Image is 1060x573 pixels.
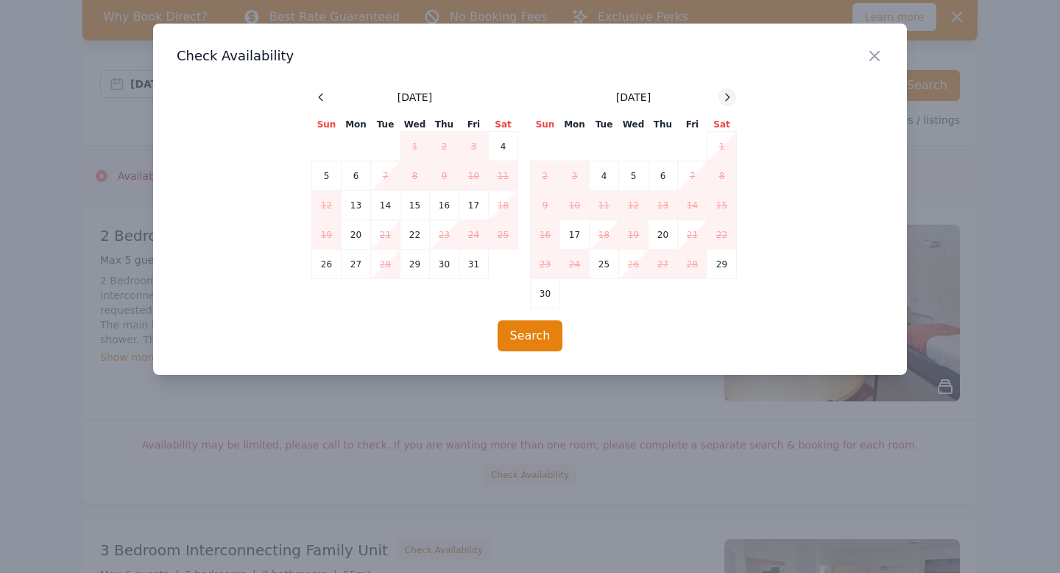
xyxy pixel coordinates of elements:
[619,161,649,191] td: 5
[459,220,489,250] td: 24
[400,132,430,161] td: 1
[312,220,342,250] td: 19
[619,118,649,132] th: Wed
[531,220,560,250] td: 16
[649,220,678,250] td: 20
[707,220,737,250] td: 22
[531,161,560,191] td: 2
[560,191,590,220] td: 10
[707,132,737,161] td: 1
[590,161,619,191] td: 4
[590,191,619,220] td: 11
[342,191,371,220] td: 13
[489,220,518,250] td: 25
[678,250,707,279] td: 28
[459,132,489,161] td: 3
[312,161,342,191] td: 5
[619,250,649,279] td: 26
[498,320,563,351] button: Search
[459,191,489,220] td: 17
[649,118,678,132] th: Thu
[400,220,430,250] td: 22
[312,250,342,279] td: 26
[560,220,590,250] td: 17
[649,191,678,220] td: 13
[177,47,883,65] h3: Check Availability
[678,118,707,132] th: Fri
[560,118,590,132] th: Mon
[590,220,619,250] td: 18
[707,161,737,191] td: 8
[590,250,619,279] td: 25
[489,191,518,220] td: 18
[371,250,400,279] td: 28
[489,132,518,161] td: 4
[619,220,649,250] td: 19
[397,90,432,105] span: [DATE]
[616,90,651,105] span: [DATE]
[400,118,430,132] th: Wed
[459,161,489,191] td: 10
[430,118,459,132] th: Thu
[371,161,400,191] td: 7
[430,161,459,191] td: 9
[371,220,400,250] td: 21
[649,161,678,191] td: 6
[619,191,649,220] td: 12
[342,250,371,279] td: 27
[342,118,371,132] th: Mon
[560,161,590,191] td: 3
[531,191,560,220] td: 9
[459,118,489,132] th: Fri
[707,191,737,220] td: 15
[371,118,400,132] th: Tue
[590,118,619,132] th: Tue
[560,250,590,279] td: 24
[371,191,400,220] td: 14
[678,161,707,191] td: 7
[312,118,342,132] th: Sun
[531,250,560,279] td: 23
[489,118,518,132] th: Sat
[459,250,489,279] td: 31
[400,191,430,220] td: 15
[678,220,707,250] td: 21
[430,132,459,161] td: 2
[489,161,518,191] td: 11
[400,161,430,191] td: 8
[430,191,459,220] td: 16
[707,118,737,132] th: Sat
[312,191,342,220] td: 12
[531,279,560,309] td: 30
[342,220,371,250] td: 20
[342,161,371,191] td: 6
[400,250,430,279] td: 29
[430,220,459,250] td: 23
[531,118,560,132] th: Sun
[678,191,707,220] td: 14
[707,250,737,279] td: 29
[649,250,678,279] td: 27
[430,250,459,279] td: 30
